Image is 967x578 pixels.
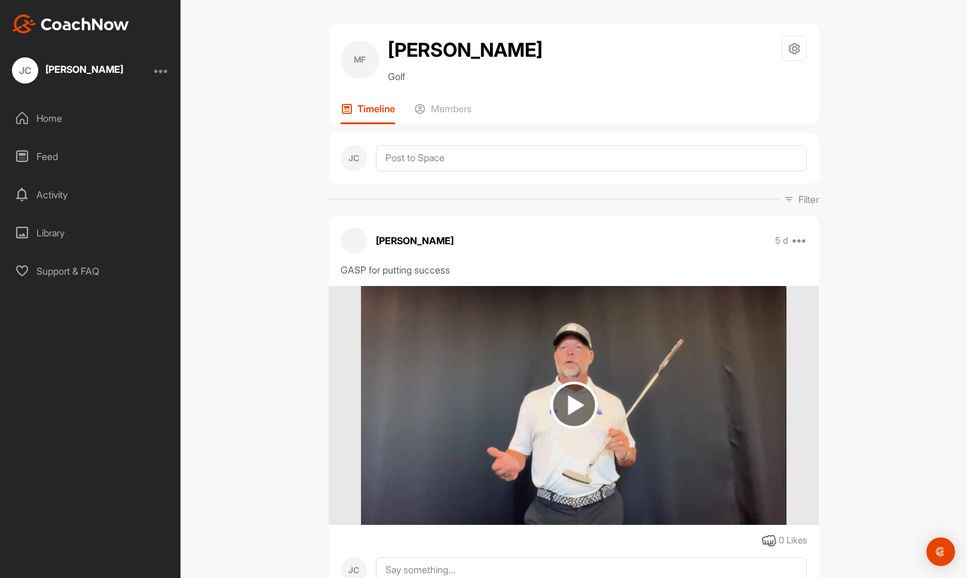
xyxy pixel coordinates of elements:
[341,41,379,79] div: MF
[341,145,367,171] div: JC
[550,382,598,429] img: play
[45,64,123,74] div: [PERSON_NAME]
[376,233,454,248] p: [PERSON_NAME]
[926,537,955,566] div: Open Intercom Messenger
[341,263,807,277] div: GASP for putting success
[361,286,786,525] img: media
[388,69,543,84] p: Golf
[12,14,129,33] img: CoachNow
[798,192,819,207] p: Filter
[7,218,175,248] div: Library
[388,36,543,64] h2: [PERSON_NAME]
[431,103,472,115] p: Members
[357,103,395,115] p: Timeline
[12,57,38,84] div: JC
[7,256,175,286] div: Support & FAQ
[7,180,175,210] div: Activity
[7,142,175,171] div: Feed
[779,534,807,548] div: 0 Likes
[7,103,175,133] div: Home
[775,235,788,247] p: 5 d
